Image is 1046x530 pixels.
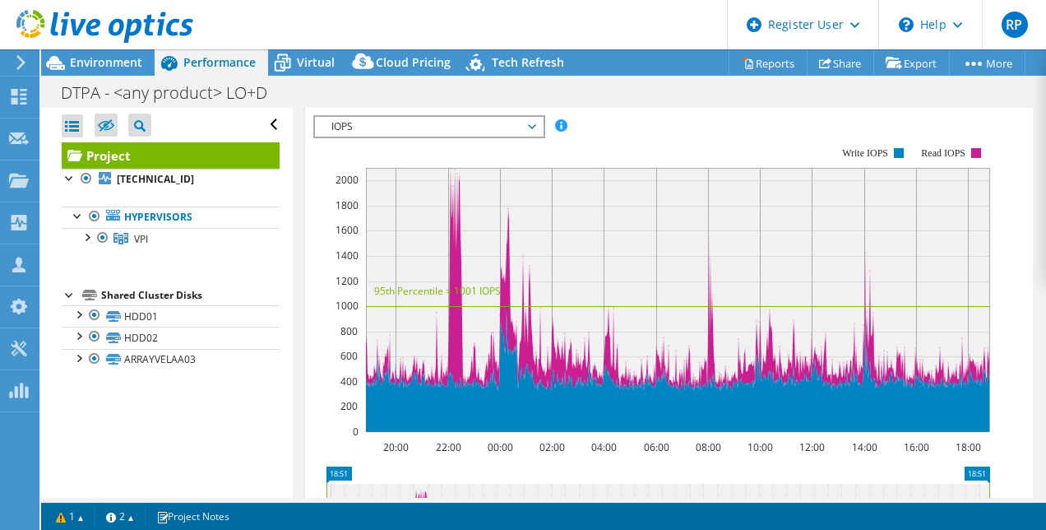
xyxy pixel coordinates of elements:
[53,84,293,102] h1: DTPA - <any product> LO+D
[921,147,965,159] text: Read IOPS
[95,506,146,527] a: 2
[1002,12,1028,38] span: RP
[62,207,280,228] a: Hypervisors
[336,173,359,187] text: 2000
[336,299,359,313] text: 1000
[297,54,335,70] span: Virtual
[70,54,142,70] span: Environment
[376,54,451,70] span: Cloud Pricing
[117,172,194,186] b: [TECHNICAL_ID]
[336,274,359,288] text: 1200
[747,440,772,454] text: 10:00
[807,50,874,76] a: Share
[842,147,888,159] text: Write IOPS
[340,349,358,363] text: 600
[873,50,950,76] a: Export
[62,305,280,327] a: HDD01
[340,324,358,338] text: 800
[487,440,512,454] text: 00:00
[340,374,358,388] text: 400
[62,327,280,348] a: HDD02
[44,506,95,527] a: 1
[353,425,359,439] text: 0
[336,223,359,237] text: 1600
[899,17,914,32] svg: \n
[695,440,720,454] text: 08:00
[145,506,241,527] a: Project Notes
[374,284,501,298] text: 95th Percentile = 1001 IOPS
[851,440,877,454] text: 14:00
[336,198,359,212] text: 1800
[382,440,408,454] text: 20:00
[492,54,564,70] span: Tech Refresh
[949,50,1025,76] a: More
[101,286,280,305] div: Shared Cluster Disks
[62,349,280,370] a: ARRAYVELAA03
[62,169,280,190] a: [TECHNICAL_ID]
[955,440,980,454] text: 18:00
[435,440,461,454] text: 22:00
[539,440,564,454] text: 02:00
[643,440,669,454] text: 06:00
[336,249,359,263] text: 1400
[903,440,928,454] text: 16:00
[62,142,280,169] a: Project
[798,440,824,454] text: 12:00
[590,440,616,454] text: 04:00
[340,399,358,413] text: 200
[183,54,256,70] span: Performance
[729,50,808,76] a: Reports
[323,117,535,137] span: IOPS
[134,232,148,246] span: VPI
[62,228,280,249] a: VPI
